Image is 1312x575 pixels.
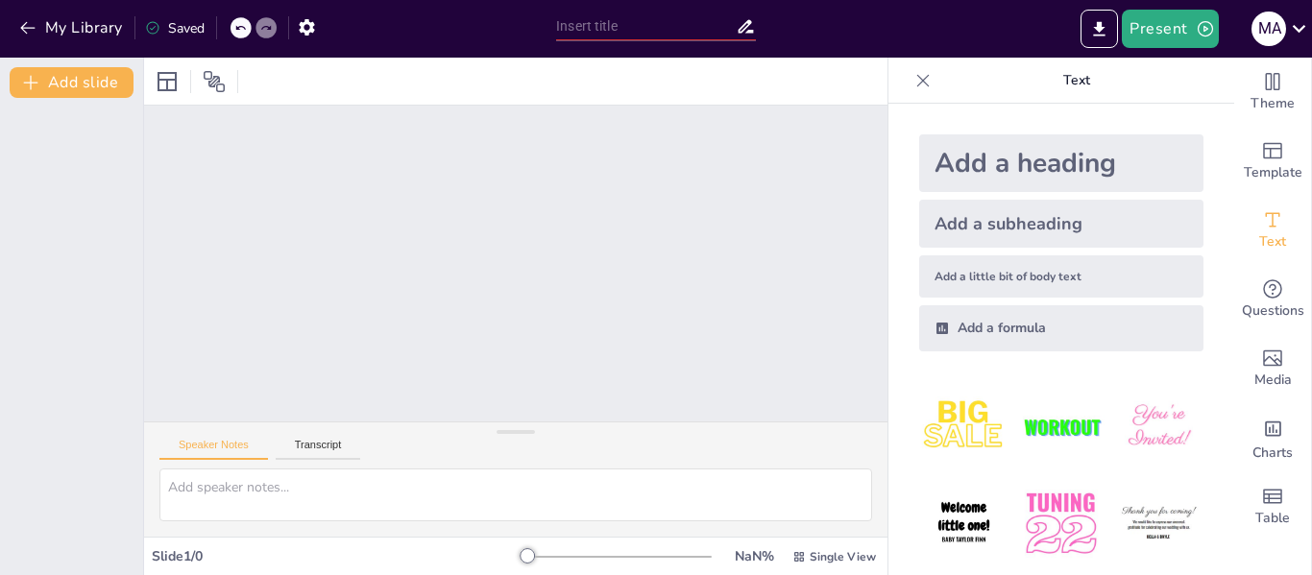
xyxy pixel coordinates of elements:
[919,255,1203,298] div: Add a little bit of body text
[10,67,134,98] button: Add slide
[1122,10,1218,48] button: Present
[203,70,226,93] span: Position
[1254,370,1292,391] span: Media
[1251,10,1286,48] button: m a
[919,479,1008,568] img: 4.jpeg
[1244,162,1302,183] span: Template
[1016,479,1105,568] img: 5.jpeg
[919,134,1203,192] div: Add a heading
[14,12,131,43] button: My Library
[1242,300,1304,322] span: Questions
[919,382,1008,471] img: 1.jpeg
[938,58,1215,104] p: Text
[919,200,1203,248] div: Add a subheading
[152,66,182,97] div: Layout
[1251,93,1295,114] span: Theme
[1234,196,1311,265] div: Add text boxes
[1252,443,1293,464] span: Charts
[919,305,1203,351] div: Add a formula
[1259,231,1286,252] span: Text
[810,549,876,564] span: Single View
[1114,479,1203,568] img: 6.jpeg
[1114,382,1203,471] img: 3.jpeg
[159,439,268,460] button: Speaker Notes
[556,12,736,40] input: Insert title
[731,547,777,565] div: NaN %
[152,547,527,565] div: Slide 1 / 0
[145,19,205,37] div: Saved
[1016,382,1105,471] img: 2.jpeg
[1234,403,1311,472] div: Add charts and graphs
[1255,508,1290,529] span: Table
[1234,472,1311,541] div: Add a table
[1234,58,1311,127] div: Change the overall theme
[1234,334,1311,403] div: Add images, graphics, shapes or video
[1234,265,1311,334] div: Get real-time input from your audience
[1081,10,1118,48] button: Export to PowerPoint
[1251,12,1286,46] div: m a
[1234,127,1311,196] div: Add ready made slides
[276,439,361,460] button: Transcript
